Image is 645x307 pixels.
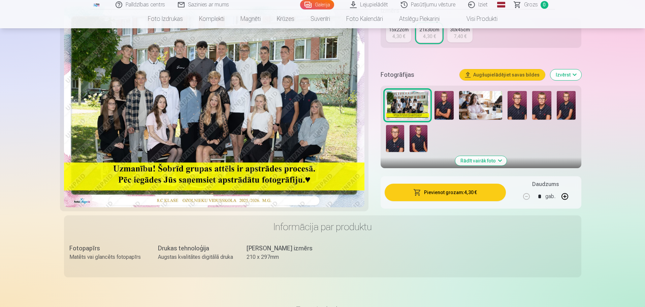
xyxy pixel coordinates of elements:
[69,244,144,253] div: Fotopapīrs
[93,3,100,7] img: /fa1
[532,180,559,188] h5: Daudzums
[158,244,233,253] div: Drukas tehnoloģija
[450,26,470,33] div: 30x45cm
[455,156,507,165] button: Rādīt vairāk foto
[417,24,442,42] a: 21x30cm4,30 €
[381,70,454,80] h5: Fotogrāfijas
[386,24,411,42] a: 15x22cm4,30 €
[541,1,548,9] span: 0
[69,221,576,233] h3: Informācija par produktu
[460,69,545,80] button: Augšupielādējiet savas bildes
[269,9,302,28] a: Krūzes
[419,26,439,33] div: 21x30cm
[158,253,233,261] div: Augstas kvalitātes digitālā druka
[423,33,436,40] div: 4,30 €
[247,253,322,261] div: 210 x 297mm
[385,184,506,201] button: Pievienot grozam:4,30 €
[140,9,191,28] a: Foto izdrukas
[191,9,232,28] a: Komplekti
[448,9,506,28] a: Visi produkti
[69,253,144,261] div: Matēts vai glancēts fotopapīrs
[389,26,409,33] div: 15x22cm
[447,24,473,42] a: 30x45cm7,40 €
[454,33,466,40] div: 7,40 €
[392,33,405,40] div: 4,30 €
[338,9,391,28] a: Foto kalendāri
[545,188,555,205] div: gab.
[302,9,338,28] a: Suvenīri
[247,244,322,253] div: [PERSON_NAME] izmērs
[550,69,581,80] button: Izvērst
[524,1,538,9] span: Grozs
[391,9,448,28] a: Atslēgu piekariņi
[232,9,269,28] a: Magnēti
